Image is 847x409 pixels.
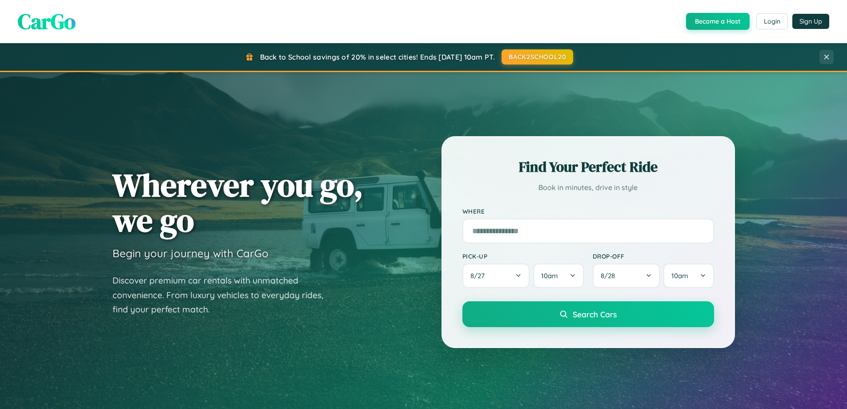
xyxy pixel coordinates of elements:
label: Drop-off [593,252,714,260]
span: 10am [541,271,558,280]
h2: Find Your Perfect Ride [462,157,714,177]
span: Search Cars [573,309,617,319]
span: 8 / 28 [601,271,619,280]
button: BACK2SCHOOL20 [502,49,573,65]
button: 8/28 [593,263,660,288]
button: Login [756,13,788,29]
button: 10am [663,263,714,288]
label: Pick-up [462,252,584,260]
button: 8/27 [462,263,530,288]
h1: Wherever you go, we go [112,167,363,238]
button: Sign Up [792,14,829,29]
span: CarGo [18,7,76,36]
p: Book in minutes, drive in style [462,181,714,194]
label: Where [462,207,714,215]
button: Search Cars [462,301,714,327]
h3: Begin your journey with CarGo [112,247,269,260]
p: Discover premium car rentals with unmatched convenience. From luxury vehicles to everyday rides, ... [112,273,335,317]
span: 8 / 27 [470,271,489,280]
span: Back to School savings of 20% in select cities! Ends [DATE] 10am PT. [260,53,495,61]
span: 10am [671,271,688,280]
button: Become a Host [686,13,750,30]
button: 10am [533,263,583,288]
